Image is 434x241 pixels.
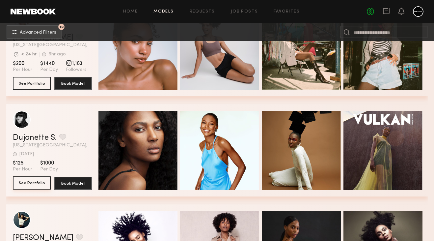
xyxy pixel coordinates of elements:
[274,10,300,14] a: Favorites
[21,52,37,57] div: < 24 hr
[54,77,92,90] button: Book Model
[40,60,58,67] span: $1440
[66,67,87,73] span: Followers
[123,10,138,14] a: Home
[231,10,258,14] a: Job Posts
[54,177,92,190] button: Book Model
[40,166,58,172] span: Per Day
[13,60,32,67] span: $200
[13,176,51,190] button: See Portfolio
[20,30,56,35] span: Advanced Filters
[49,52,66,57] div: 9hr ago
[66,60,87,67] span: 1,163
[13,134,57,142] a: Dujonette S.
[19,152,34,157] div: [DATE]
[13,166,32,172] span: Per Hour
[13,143,92,148] span: [US_STATE][GEOGRAPHIC_DATA], [GEOGRAPHIC_DATA]
[13,177,51,190] a: See Portfolio
[13,43,92,47] span: [US_STATE][GEOGRAPHIC_DATA], [GEOGRAPHIC_DATA]
[13,77,51,90] button: See Portfolio
[40,67,58,73] span: Per Day
[13,67,32,73] span: Per Hour
[153,10,174,14] a: Models
[13,160,32,166] span: $125
[190,10,215,14] a: Requests
[60,25,64,28] span: 10
[7,25,62,39] button: 10Advanced Filters
[40,160,58,166] span: $1000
